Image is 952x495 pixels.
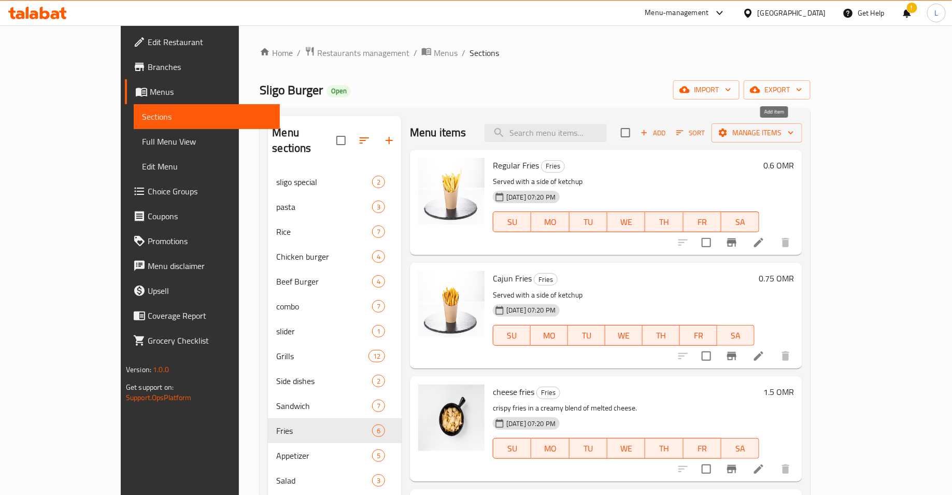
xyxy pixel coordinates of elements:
div: items [372,250,385,263]
span: 7 [373,302,385,312]
span: Upsell [148,285,272,297]
span: Regular Fries [493,158,539,173]
div: Salad3 [268,468,402,493]
h6: 0.6 OMR [763,158,794,173]
a: Sections [134,104,280,129]
span: Select all sections [330,130,352,151]
img: Regular Fries [418,158,485,224]
span: SU [498,328,527,343]
span: pasta [276,201,372,213]
span: Fries [537,387,560,399]
span: Salad [276,474,372,487]
a: Promotions [125,229,280,253]
span: Chicken burger [276,250,372,263]
span: Promotions [148,235,272,247]
span: Get support on: [126,380,174,394]
h6: 0.75 OMR [759,271,794,286]
a: Full Menu View [134,129,280,154]
span: Grocery Checklist [148,334,272,347]
span: 7 [373,227,385,237]
span: import [681,83,731,96]
div: [GEOGRAPHIC_DATA] [758,7,826,19]
span: Sections [142,110,272,123]
div: Appetizer5 [268,443,402,468]
a: Menus [421,46,458,60]
span: cheese fries [493,384,534,400]
span: FR [688,441,717,456]
span: Select section [615,122,636,144]
span: 7 [373,401,385,411]
div: Sandwich7 [268,393,402,418]
button: TU [570,211,607,232]
span: SA [721,328,750,343]
span: Cajun Fries [493,271,532,286]
span: Sections [470,47,499,59]
span: TH [649,441,679,456]
span: Open [327,87,351,95]
li: / [414,47,417,59]
span: Sort sections [352,128,377,153]
nav: breadcrumb [260,46,811,60]
a: Edit menu item [752,350,765,362]
span: Coupons [148,210,272,222]
button: SA [717,325,755,346]
a: Edit Restaurant [125,30,280,54]
button: SU [493,211,531,232]
span: 4 [373,277,385,287]
span: Select to update [695,345,717,367]
li: / [462,47,465,59]
button: FR [684,438,721,459]
a: Branches [125,54,280,79]
button: delete [773,230,798,255]
span: combo [276,300,372,313]
div: Fries [536,387,560,399]
span: Manage items [720,126,794,139]
button: SA [721,211,759,232]
h6: 1.5 OMR [763,385,794,399]
button: Sort [674,125,707,141]
span: [DATE] 07:20 PM [502,305,560,315]
div: items [372,325,385,337]
button: FR [684,211,721,232]
div: Rice7 [268,219,402,244]
a: Restaurants management [305,46,409,60]
button: TH [645,438,683,459]
a: Menus [125,79,280,104]
div: slider1 [268,319,402,344]
div: items [372,474,385,487]
div: items [372,375,385,387]
button: SU [493,325,531,346]
li: / [297,47,301,59]
div: pasta3 [268,194,402,219]
img: Cajun Fries [418,271,485,337]
div: Beef Burger [276,275,372,288]
div: items [372,176,385,188]
span: TH [647,328,676,343]
a: Edit menu item [752,463,765,475]
span: 6 [373,426,385,436]
button: MO [531,211,569,232]
input: search [485,124,607,142]
button: export [744,80,811,100]
span: 4 [373,252,385,262]
div: items [372,400,385,412]
div: Beef Burger4 [268,269,402,294]
span: TU [572,328,601,343]
button: TH [643,325,680,346]
a: Coupons [125,204,280,229]
span: FR [688,215,717,230]
button: Add section [377,128,402,153]
span: MO [535,441,565,456]
a: Grocery Checklist [125,328,280,353]
button: SA [721,438,759,459]
span: TH [649,215,679,230]
span: SA [726,215,755,230]
span: Menus [150,86,272,98]
button: MO [531,438,569,459]
a: Edit Menu [134,154,280,179]
span: MO [535,328,564,343]
span: WE [612,441,641,456]
span: SU [498,441,527,456]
